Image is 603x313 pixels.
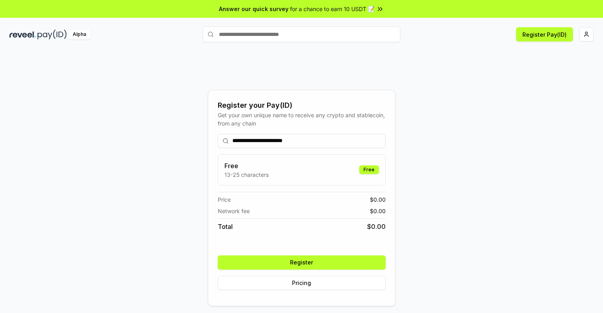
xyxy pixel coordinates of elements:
[224,161,269,171] h3: Free
[218,255,386,270] button: Register
[370,195,386,204] span: $ 0.00
[218,100,386,111] div: Register your Pay(ID)
[290,5,375,13] span: for a chance to earn 10 USDT 📝
[9,30,36,39] img: reveel_dark
[218,195,231,204] span: Price
[218,222,233,231] span: Total
[68,30,90,39] div: Alpha
[218,276,386,290] button: Pricing
[218,207,250,215] span: Network fee
[224,171,269,179] p: 13-25 characters
[38,30,67,39] img: pay_id
[516,27,573,41] button: Register Pay(ID)
[367,222,386,231] span: $ 0.00
[359,165,379,174] div: Free
[370,207,386,215] span: $ 0.00
[218,111,386,127] div: Get your own unique name to receive any crypto and stablecoin, from any chain
[219,5,288,13] span: Answer our quick survey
